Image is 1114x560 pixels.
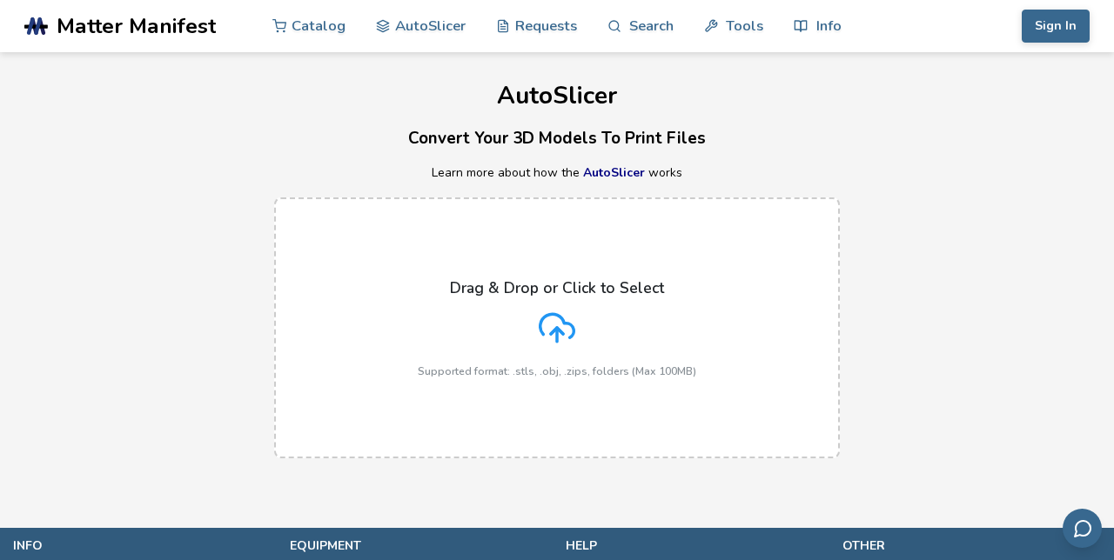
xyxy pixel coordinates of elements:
button: Sign In [1022,10,1090,43]
p: equipment [290,537,549,555]
a: AutoSlicer [583,164,645,181]
span: Matter Manifest [57,14,216,38]
p: info [13,537,272,555]
p: Drag & Drop or Click to Select [450,279,664,297]
p: other [842,537,1102,555]
p: Supported format: .stls, .obj, .zips, folders (Max 100MB) [418,365,696,377]
button: Send feedback via email [1063,509,1102,548]
p: help [566,537,825,555]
